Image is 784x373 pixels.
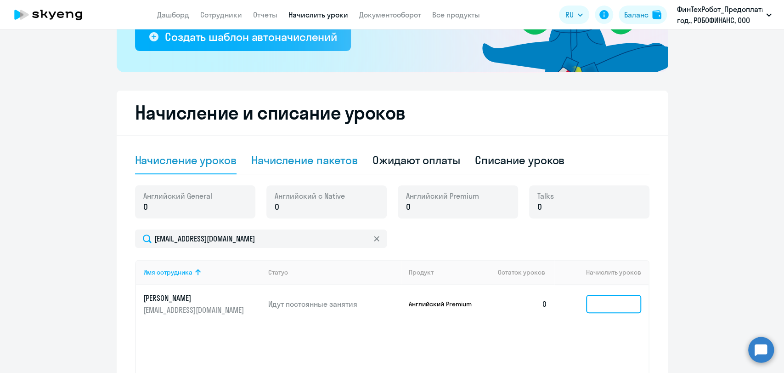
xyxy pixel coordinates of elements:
p: Идут постоянные занятия [268,299,401,309]
div: Списание уроков [475,153,565,167]
div: Создать шаблон автоначислений [165,29,337,44]
div: Статус [268,268,401,276]
div: Начисление пакетов [251,153,358,167]
div: Продукт [409,268,434,276]
span: Английский Premium [406,191,479,201]
h2: Начисление и списание уроков [135,102,649,124]
a: Начислить уроки [288,10,348,19]
button: ФинТехРобот_Предоплата_Договор_2025 год., РОБОФИНАНС, ООО [672,4,776,26]
div: Имя сотрудника [143,268,192,276]
a: [PERSON_NAME][EMAIL_ADDRESS][DOMAIN_NAME] [143,293,261,315]
span: Остаток уроков [498,268,545,276]
span: Английский с Native [275,191,345,201]
span: RU [565,9,574,20]
p: Английский Premium [409,300,478,308]
span: 0 [406,201,411,213]
a: Документооборот [359,10,421,19]
div: Остаток уроков [498,268,555,276]
div: Ожидают оплаты [372,153,460,167]
span: 0 [275,201,279,213]
span: 0 [143,201,148,213]
span: 0 [537,201,542,213]
button: Балансbalance [619,6,667,24]
div: Начисление уроков [135,153,237,167]
span: Talks [537,191,554,201]
p: [EMAIL_ADDRESS][DOMAIN_NAME] [143,305,246,315]
div: Статус [268,268,288,276]
input: Поиск по имени, email, продукту или статусу [135,230,387,248]
span: Английский General [143,191,212,201]
p: ФинТехРобот_Предоплата_Договор_2025 год., РОБОФИНАНС, ООО [677,4,762,26]
div: Продукт [409,268,491,276]
img: balance [652,10,661,19]
a: Дашборд [157,10,189,19]
button: Создать шаблон автоначислений [135,23,351,51]
td: 0 [491,285,555,323]
div: Имя сотрудника [143,268,261,276]
p: [PERSON_NAME] [143,293,246,303]
th: Начислить уроков [554,260,648,285]
a: Отчеты [253,10,277,19]
a: Сотрудники [200,10,242,19]
div: Баланс [624,9,649,20]
button: RU [559,6,589,24]
a: Все продукты [432,10,480,19]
